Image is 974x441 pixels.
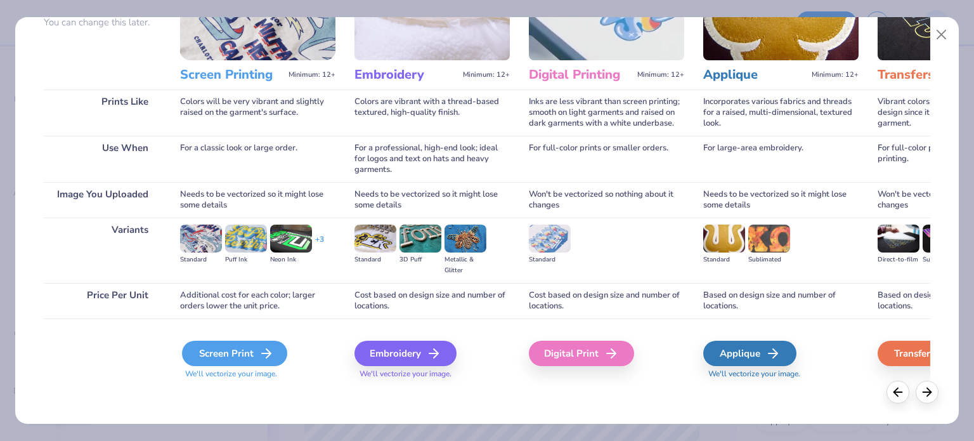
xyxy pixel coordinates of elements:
div: Metallic & Glitter [445,254,486,276]
h3: Applique [703,67,807,83]
div: Standard [354,254,396,265]
p: You can change this later. [44,17,161,28]
div: Puff Ink [225,254,267,265]
div: + 3 [315,234,324,256]
span: We'll vectorize your image. [703,369,859,379]
div: Needs to be vectorized so it might lose some details [703,182,859,218]
div: Inks are less vibrant than screen printing; smooth on light garments and raised on dark garments ... [529,89,684,136]
div: Standard [703,254,745,265]
div: Neon Ink [270,254,312,265]
img: Neon Ink [270,225,312,253]
div: Image You Uploaded [44,182,161,218]
img: Standard [529,225,571,253]
div: Prints Like [44,89,161,136]
div: 3D Puff [399,254,441,265]
span: Minimum: 12+ [812,70,859,79]
div: Cost based on design size and number of locations. [354,283,510,319]
div: For a professional, high-end look; ideal for logos and text on hats and heavy garments. [354,136,510,182]
div: Standard [180,254,222,265]
div: Needs to be vectorized so it might lose some details [180,182,335,218]
h3: Screen Printing [180,67,283,83]
img: Sublimated [748,225,790,253]
div: Needs to be vectorized so it might lose some details [354,182,510,218]
div: Price Per Unit [44,283,161,319]
div: Variants [44,218,161,283]
h3: Digital Printing [529,67,632,83]
div: Standard [529,254,571,265]
div: Colors are vibrant with a thread-based textured, high-quality finish. [354,89,510,136]
div: For large-area embroidery. [703,136,859,182]
div: Incorporates various fabrics and threads for a raised, multi-dimensional, textured look. [703,89,859,136]
div: Won't be vectorized so nothing about it changes [529,182,684,218]
span: We'll vectorize your image. [354,369,510,379]
span: We'll vectorize your image. [180,369,335,379]
div: Use When [44,136,161,182]
div: Direct-to-film [878,254,919,265]
img: Direct-to-film [878,225,919,253]
div: Based on design size and number of locations. [703,283,859,319]
div: Applique [703,341,796,366]
h3: Embroidery [354,67,458,83]
div: Sublimated [748,254,790,265]
img: Puff Ink [225,225,267,253]
img: Standard [703,225,745,253]
img: Standard [354,225,396,253]
div: Colors will be very vibrant and slightly raised on the garment's surface. [180,89,335,136]
div: Cost based on design size and number of locations. [529,283,684,319]
div: Embroidery [354,341,457,366]
span: Minimum: 12+ [637,70,684,79]
div: Transfers [878,341,971,366]
img: Supacolor [923,225,964,253]
span: Minimum: 12+ [463,70,510,79]
div: Digital Print [529,341,634,366]
img: 3D Puff [399,225,441,253]
img: Standard [180,225,222,253]
span: Minimum: 12+ [289,70,335,79]
div: For a classic look or large order. [180,136,335,182]
div: Additional cost for each color; larger orders lower the unit price. [180,283,335,319]
button: Close [930,23,954,47]
div: For full-color prints or smaller orders. [529,136,684,182]
div: Screen Print [182,341,287,366]
img: Metallic & Glitter [445,225,486,253]
div: Supacolor [923,254,964,265]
